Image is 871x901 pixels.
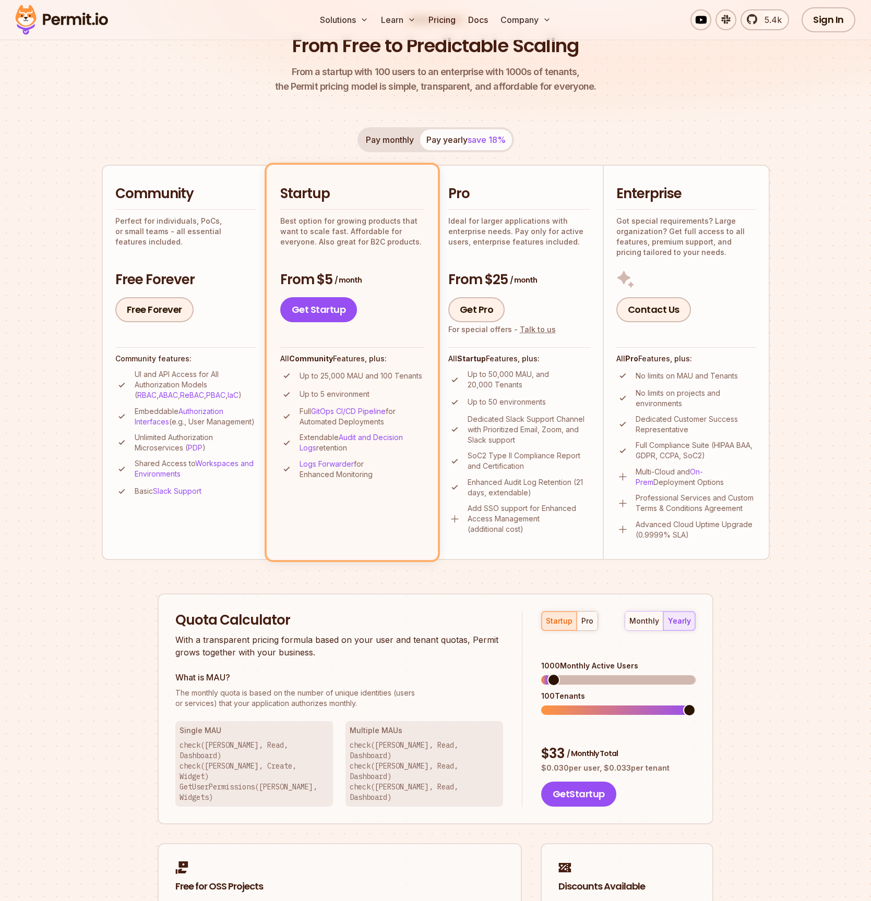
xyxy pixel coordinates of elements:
[636,467,756,488] p: Multi-Cloud and Deployment Options
[448,297,505,322] a: Get Pro
[115,297,194,322] a: Free Forever
[468,397,546,407] p: Up to 50 environments
[135,432,256,453] p: Unlimited Authorization Microservices ( )
[228,391,238,399] a: IaC
[468,369,590,390] p: Up to 50,000 MAU, and 20,000 Tenants
[175,688,503,698] span: The monthly quota is based on the number of unique identities (users
[541,691,696,701] div: 100 Tenants
[206,391,225,399] a: PBAC
[115,216,256,247] p: Perfect for individuals, PoCs, or small teams - all essential features included.
[280,216,424,247] p: Best option for growing products that want to scale fast. Affordable for everyone. Also great for...
[135,406,256,427] p: Embeddable (e.g., User Management)
[175,880,504,893] h2: Free for OSS Projects
[280,271,424,289] h3: From $5
[377,9,420,30] button: Learn
[275,65,596,79] span: From a startup with 100 users to an enterprise with 1000s of tenants,
[275,65,596,94] p: the Permit pricing model is simple, transparent, and affordable for everyone.
[510,275,537,285] span: / month
[300,371,422,381] p: Up to 25,000 MAU and 100 Tenants
[175,634,503,659] p: With a transparent pricing formula based on your user and tenant quotas, Permit grows together wi...
[292,33,579,59] h1: From Free to Predictable Scaling
[636,371,738,381] p: No limits on MAU and Tenants
[448,354,590,364] h4: All Features, plus:
[115,185,256,203] h2: Community
[175,671,503,684] h3: What is MAU?
[457,354,486,363] strong: Startup
[280,297,357,322] a: Get Startup
[468,414,590,445] p: Dedicated Slack Support Channel with Prioritized Email, Zoom, and Slack support
[616,185,756,203] h2: Enterprise
[448,185,590,203] h2: Pro
[175,688,503,709] p: or services) that your application authorizes monthly.
[115,354,256,364] h4: Community features:
[135,407,223,426] a: Authorization Interfaces
[520,325,556,334] a: Talk to us
[448,271,590,289] h3: From $25
[316,9,373,30] button: Solutions
[629,616,659,626] div: monthly
[496,9,555,30] button: Company
[802,7,855,32] a: Sign In
[558,880,696,893] h2: Discounts Available
[741,9,789,30] a: 5.4k
[159,391,178,399] a: ABAC
[636,414,756,435] p: Dedicated Customer Success Representative
[280,185,424,203] h2: Startup
[616,297,691,322] a: Contact Us
[175,611,503,630] h2: Quota Calculator
[636,493,756,514] p: Professional Services and Custom Terms & Conditions Agreement
[636,388,756,409] p: No limits on projects and environments
[541,661,696,671] div: 1000 Monthly Active Users
[468,477,590,498] p: Enhanced Audit Log Retention (21 days, extendable)
[180,740,329,802] p: check([PERSON_NAME], Read, Dashboard) check([PERSON_NAME], Create, Widget) GetUserPermissions([PE...
[335,275,362,285] span: / month
[153,486,201,495] a: Slack Support
[311,407,386,416] a: GitOps CI/CD Pipeline
[758,14,782,26] span: 5.4k
[448,324,556,335] div: For special offers -
[10,2,113,38] img: Permit logo
[180,725,329,736] h3: Single MAU
[300,389,369,399] p: Up to 5 environment
[300,459,354,468] a: Logs Forwarder
[636,519,756,540] p: Advanced Cloud Uptime Upgrade (0.9999% SLA)
[636,467,703,486] a: On-Prem
[135,369,256,400] p: UI and API Access for All Authorization Models ( , , , , )
[350,725,499,736] h3: Multiple MAUs
[448,216,590,247] p: Ideal for larger applications with enterprise needs. Pay only for active users, enterprise featur...
[360,129,420,150] button: Pay monthly
[135,458,256,479] p: Shared Access to
[424,9,460,30] a: Pricing
[350,740,499,802] p: check([PERSON_NAME], Read, Dashboard) check([PERSON_NAME], Read, Dashboard) check([PERSON_NAME], ...
[300,432,424,453] p: Extendable retention
[289,354,333,363] strong: Community
[567,748,618,759] span: / Monthly Total
[464,9,492,30] a: Docs
[581,616,593,626] div: pro
[616,216,756,258] p: Got special requirements? Large organization? Get full access to all features, premium support, a...
[541,763,696,773] p: $ 0.030 per user, $ 0.033 per tenant
[636,440,756,461] p: Full Compliance Suite (HIPAA BAA, GDPR, CCPA, SoC2)
[625,354,638,363] strong: Pro
[468,503,590,534] p: Add SSO support for Enhanced Access Management (additional cost)
[300,459,424,480] p: for Enhanced Monitoring
[300,433,403,452] a: Audit and Decision Logs
[300,406,424,427] p: Full for Automated Deployments
[180,391,204,399] a: ReBAC
[541,782,616,807] button: GetStartup
[115,271,256,289] h3: Free Forever
[616,354,756,364] h4: All Features, plus:
[137,391,157,399] a: RBAC
[541,745,696,763] div: $ 33
[188,443,202,452] a: PDP
[135,486,201,496] p: Basic
[280,354,424,364] h4: All Features, plus:
[468,451,590,471] p: SoC2 Type II Compliance Report and Certification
